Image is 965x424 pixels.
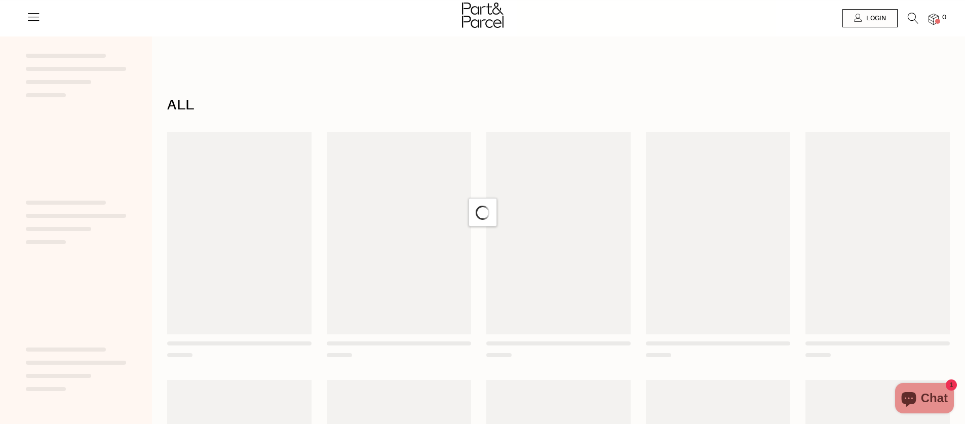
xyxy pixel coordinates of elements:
[892,383,957,416] inbox-online-store-chat: Shopify online store chat
[929,14,939,24] a: 0
[167,94,950,117] h1: ALL
[940,13,949,22] span: 0
[842,9,898,27] a: Login
[864,14,886,23] span: Login
[462,3,504,28] img: Part&Parcel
